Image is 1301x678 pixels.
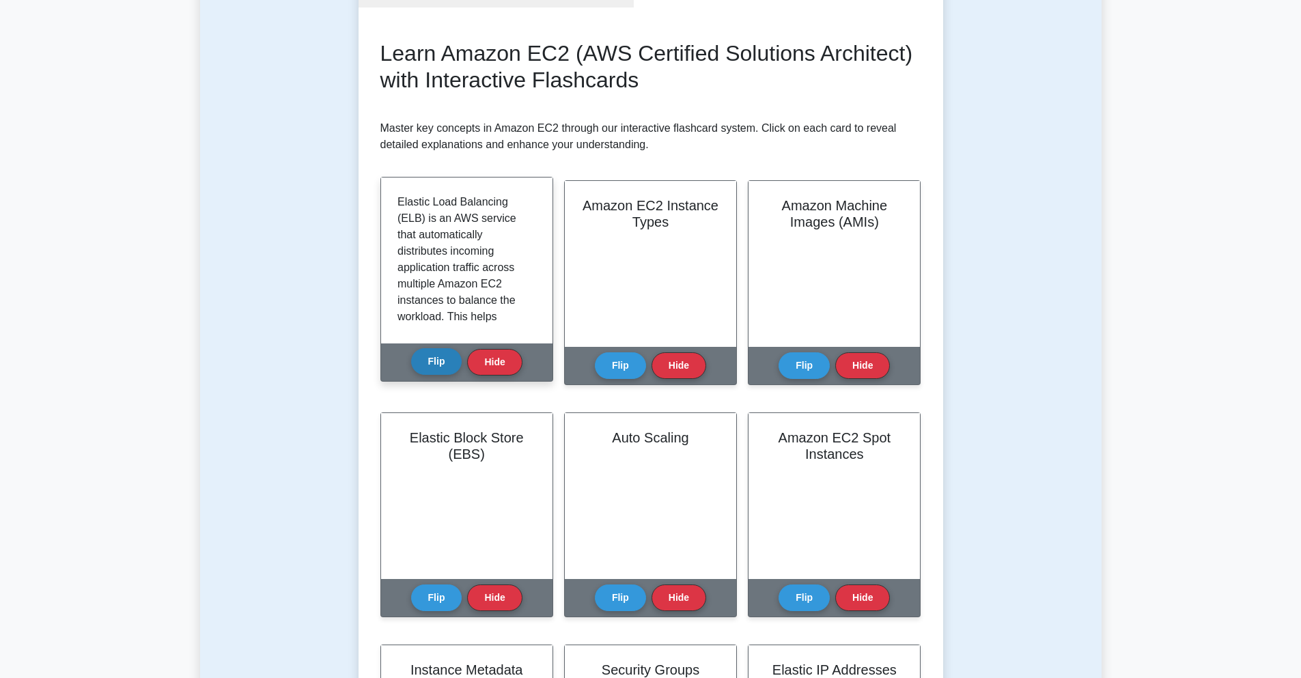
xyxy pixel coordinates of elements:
button: Flip [411,584,462,611]
h2: Auto Scaling [581,429,720,446]
button: Hide [835,584,890,611]
h2: Amazon EC2 Instance Types [581,197,720,230]
button: Flip [779,584,830,611]
h2: Security Groups [581,662,720,678]
button: Flip [779,352,830,379]
button: Flip [595,584,646,611]
h2: Amazon EC2 Spot Instances [765,429,904,462]
button: Flip [595,352,646,379]
button: Hide [835,352,890,379]
h2: Elastic IP Addresses [765,662,904,678]
button: Flip [411,348,462,375]
h2: Learn Amazon EC2 (AWS Certified Solutions Architect) with Interactive Flashcards [380,40,921,93]
p: Master key concepts in Amazon EC2 through our interactive flashcard system. Click on each card to... [380,120,921,153]
button: Hide [467,584,522,611]
button: Hide [652,352,706,379]
button: Hide [467,349,522,376]
h2: Amazon Machine Images (AMIs) [765,197,904,230]
h2: Elastic Block Store (EBS) [397,429,536,462]
p: Elastic Load Balancing (ELB) is an AWS service that automatically distributes incoming applicatio... [397,194,531,587]
button: Hide [652,584,706,611]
